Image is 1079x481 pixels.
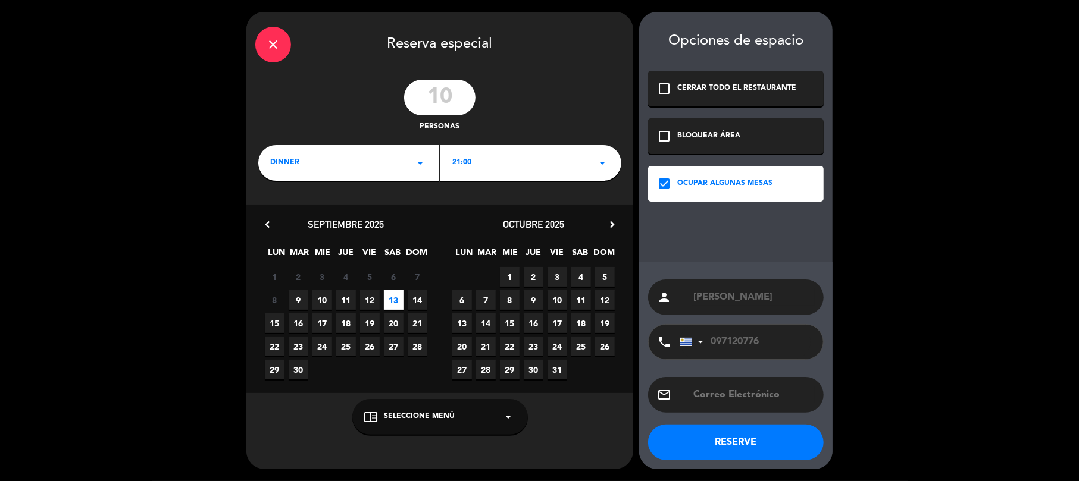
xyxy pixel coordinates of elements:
[606,218,618,231] i: chevron_right
[270,157,299,169] span: DINNER
[657,81,671,96] i: check_box_outline_blank
[336,246,356,265] span: JUE
[384,290,404,310] span: 13
[524,290,543,310] span: 9
[593,246,613,265] span: DOM
[289,360,308,379] span: 30
[384,411,455,423] span: Seleccione Menú
[680,325,811,359] input: Teléfono
[595,313,615,333] span: 19
[548,267,567,287] span: 3
[308,218,384,230] span: septiembre 2025
[408,337,427,356] span: 28
[408,290,427,310] span: 14
[360,267,380,287] span: 5
[289,267,308,287] span: 2
[336,290,356,310] span: 11
[571,313,591,333] span: 18
[595,156,609,170] i: arrow_drop_down
[677,130,740,142] div: BLOQUEAR ÁREA
[500,337,520,356] span: 22
[657,129,671,143] i: check_box_outline_blank
[595,337,615,356] span: 26
[548,290,567,310] span: 10
[336,313,356,333] span: 18
[452,157,471,169] span: 21:00
[548,360,567,379] span: 31
[384,267,404,287] span: 6
[500,360,520,379] span: 29
[476,290,496,310] span: 7
[408,267,427,287] span: 7
[595,267,615,287] span: 5
[570,246,590,265] span: SAB
[657,335,671,349] i: phone
[406,246,426,265] span: DOM
[571,337,591,356] span: 25
[501,246,520,265] span: MIE
[266,37,280,52] i: close
[476,360,496,379] span: 28
[289,337,308,356] span: 23
[547,246,567,265] span: VIE
[312,313,332,333] span: 17
[500,313,520,333] span: 15
[360,337,380,356] span: 26
[312,267,332,287] span: 3
[408,313,427,333] span: 21
[452,290,472,310] span: 6
[657,290,671,304] i: person
[267,246,286,265] span: LUN
[359,246,379,265] span: VIE
[265,313,284,333] span: 15
[384,313,404,333] span: 20
[524,360,543,379] span: 30
[360,313,380,333] span: 19
[524,267,543,287] span: 2
[265,267,284,287] span: 1
[657,388,671,402] i: email
[312,337,332,356] span: 24
[360,290,380,310] span: 12
[454,246,474,265] span: LUN
[383,246,402,265] span: SAB
[502,410,516,424] i: arrow_drop_down
[571,267,591,287] span: 4
[524,337,543,356] span: 23
[452,337,472,356] span: 20
[692,386,815,403] input: Correo Electrónico
[476,313,496,333] span: 14
[452,360,472,379] span: 27
[548,337,567,356] span: 24
[452,313,472,333] span: 13
[289,313,308,333] span: 16
[548,313,567,333] span: 17
[265,360,284,379] span: 29
[692,289,815,306] input: Nombre
[680,325,708,359] div: Uruguay: +598
[265,290,284,310] span: 8
[261,218,274,231] i: chevron_left
[476,337,496,356] span: 21
[595,290,615,310] span: 12
[677,83,796,95] div: CERRAR TODO EL RESTAURANTE
[524,246,543,265] span: JUE
[648,33,824,50] div: Opciones de espacio
[571,290,591,310] span: 11
[500,267,520,287] span: 1
[404,80,476,115] input: 0
[420,121,460,133] span: personas
[413,156,427,170] i: arrow_drop_down
[477,246,497,265] span: MAR
[313,246,333,265] span: MIE
[336,337,356,356] span: 25
[657,177,671,191] i: check_box
[503,218,564,230] span: octubre 2025
[289,290,308,310] span: 9
[246,12,633,74] div: Reserva especial
[364,410,379,424] i: chrome_reader_mode
[524,313,543,333] span: 16
[677,178,772,190] div: OCUPAR ALGUNAS MESAS
[265,337,284,356] span: 22
[384,337,404,356] span: 27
